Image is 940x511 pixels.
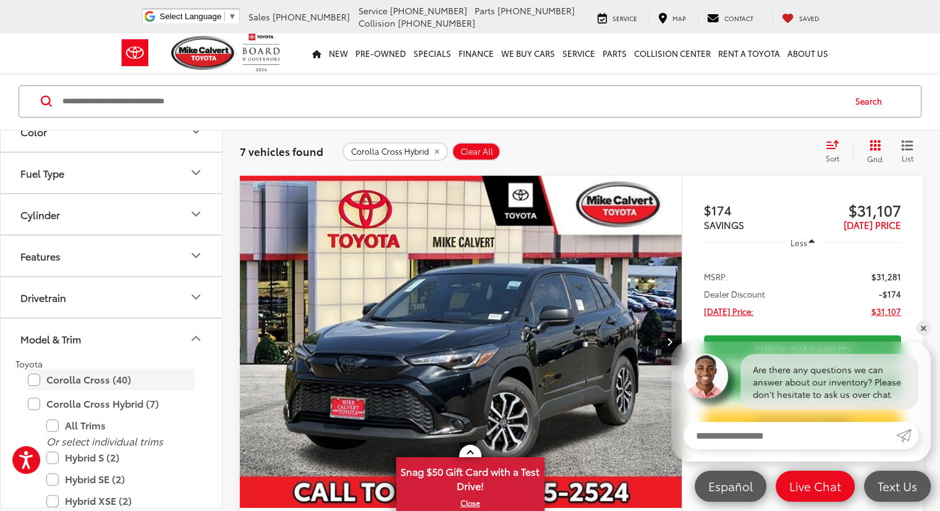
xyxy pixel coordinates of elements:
a: Specials [410,33,455,73]
span: Español [702,478,759,494]
span: Service [612,14,637,23]
button: FeaturesFeatures [1,236,223,276]
span: Saved [799,14,819,23]
a: Map [649,11,695,24]
span: MSRP: [704,270,728,283]
div: Drivetrain [188,290,203,304]
div: Fuel Type [20,167,64,179]
span: Sort [826,153,839,163]
a: Service [559,33,599,73]
span: Select Language [159,12,221,21]
span: 7 vehicles found [240,144,323,158]
div: Color [20,126,47,137]
input: Search by Make, Model, or Keyword [61,87,844,116]
a: Live Chat [776,471,855,502]
label: Hybrid SE (2) [46,468,195,490]
button: Search [844,86,900,117]
span: Corolla Cross Hybrid [351,147,429,157]
div: Model & Trim [20,333,81,345]
a: WE BUY CARS [498,33,559,73]
button: CylinderCylinder [1,194,223,234]
span: [DATE] Price: [704,305,753,317]
a: Select Language​ [159,12,236,21]
a: Collision Center [630,33,714,73]
span: Collision [358,17,396,29]
label: Hybrid S (2) [46,447,195,468]
span: SAVINGS [704,218,744,231]
div: Are there any questions we can answer about our inventory? Please don't hesitate to ask us over c... [740,354,918,410]
div: Color [188,124,203,139]
span: Sales [248,11,270,23]
button: Fuel TypeFuel Type [1,153,223,193]
span: Live Chat [783,478,847,494]
span: $31,281 [871,270,901,283]
div: Cylinder [188,207,203,221]
a: Pre-Owned [352,33,410,73]
span: Parts [475,4,495,17]
button: Next image [657,320,682,363]
span: Snag $50 Gift Card with a Test Drive! [397,458,543,496]
span: ​ [224,12,225,21]
div: Fuel Type [188,165,203,180]
label: All Trims [46,414,195,436]
button: ColorColor [1,111,223,152]
span: [PHONE_NUMBER] [498,4,575,17]
a: My Saved Vehicles [773,11,829,24]
a: 2025 Toyota Corolla Cross Hybrid Hybrid S2025 Toyota Corolla Cross Hybrid Hybrid S2025 Toyota Cor... [239,176,683,508]
button: Select sort value [819,139,853,164]
span: $174 [704,200,803,219]
a: Service [588,11,646,24]
a: New [325,33,352,73]
span: $31,107 [871,305,901,317]
div: Features [20,250,61,262]
a: Home [308,33,325,73]
span: [PHONE_NUMBER] [273,11,350,23]
label: Corolla Cross (40) [28,369,195,390]
button: Less [784,231,821,254]
div: Model & Trim [188,331,203,346]
a: Español [695,471,766,502]
div: 2025 Toyota Corolla Cross Hybrid Hybrid S 0 [239,176,683,508]
span: Less [790,237,807,248]
a: Rent a Toyota [714,33,784,73]
input: Enter your message [684,422,896,449]
a: Contact [698,11,763,24]
span: Dealer Discount [704,288,765,300]
button: List View [892,139,923,164]
img: Mike Calvert Toyota [171,36,237,70]
img: Toyota [112,33,158,73]
div: Features [188,248,203,263]
span: [PHONE_NUMBER] [398,17,475,29]
a: Finance [455,33,498,73]
a: Text Us [864,471,931,502]
span: Contact [724,14,753,23]
button: Grid View [853,139,892,164]
button: Clear All [452,142,501,161]
a: About Us [784,33,832,73]
a: Check Availability [704,335,901,363]
a: Submit [896,422,918,449]
span: Clear All [460,147,493,157]
a: Parts [599,33,630,73]
span: Grid [867,153,883,164]
span: Text Us [871,478,923,494]
span: ▼ [228,12,236,21]
span: Service [358,4,387,17]
span: [PHONE_NUMBER] [390,4,467,17]
span: -$174 [879,288,901,300]
img: 2025 Toyota Corolla Cross Hybrid Hybrid S [239,176,683,509]
button: remove Corolla%20Cross%20Hybrid [342,142,448,161]
div: Cylinder [20,208,60,220]
span: Map [672,14,686,23]
label: Corolla Cross Hybrid (7) [28,393,195,414]
span: Toyota [15,358,43,370]
div: Drivetrain [20,291,66,303]
button: Model & TrimModel & Trim [1,319,223,359]
img: Agent profile photo [684,354,728,398]
span: $31,107 [802,200,901,219]
i: Or select individual trims [46,434,163,448]
span: List [901,153,913,163]
button: DrivetrainDrivetrain [1,277,223,317]
span: [DATE] PRICE [844,218,901,231]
